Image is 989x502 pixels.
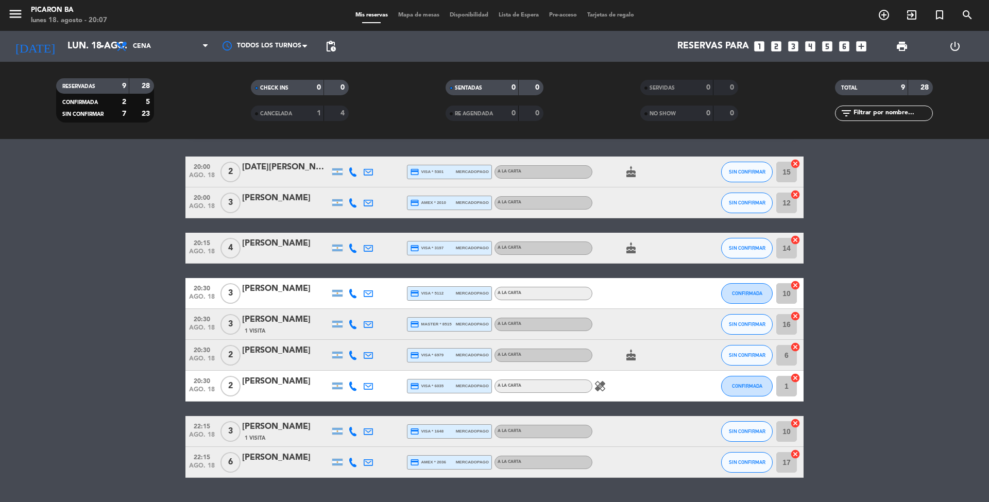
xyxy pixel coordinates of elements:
[410,351,444,360] span: visa * 6979
[410,382,419,391] i: credit_card
[625,166,637,178] i: cake
[544,12,582,18] span: Pre-acceso
[242,192,330,205] div: [PERSON_NAME]
[790,449,800,459] i: cancel
[790,342,800,352] i: cancel
[498,291,521,295] span: A LA CARTA
[242,161,330,174] div: [DATE][PERSON_NAME] saa
[790,159,800,169] i: cancel
[961,9,974,21] i: search
[455,85,482,91] span: SENTADAS
[142,82,152,90] strong: 28
[852,108,932,119] input: Filtrar por nombre...
[928,31,981,62] div: LOG OUT
[732,290,762,296] span: CONFIRMADA
[920,84,931,91] strong: 28
[189,172,215,184] span: ago. 18
[456,245,489,251] span: mercadopago
[189,420,215,431] span: 22:15
[535,84,541,91] strong: 0
[189,431,215,443] span: ago. 18
[220,452,241,473] span: 6
[62,84,95,89] span: RESERVADAS
[456,168,489,175] span: mercadopago
[350,12,393,18] span: Mis reservas
[410,382,444,391] span: visa * 6035
[189,160,215,172] span: 20:00
[410,458,446,467] span: amex * 2036
[242,451,330,464] div: [PERSON_NAME]
[410,320,452,329] span: master * 8515
[721,162,773,182] button: SIN CONFIRMAR
[62,112,104,117] span: SIN CONFIRMAR
[245,327,265,335] span: 1 Visita
[122,82,126,90] strong: 9
[189,462,215,474] span: ago. 18
[410,198,446,207] span: amex * 2010
[790,235,800,245] i: cancel
[410,167,419,177] i: credit_card
[456,290,489,297] span: mercadopago
[189,236,215,248] span: 20:15
[260,111,292,116] span: CANCELADA
[498,429,521,433] span: A LA CARTA
[498,246,521,250] span: A LA CARTA
[821,40,834,53] i: looks_5
[220,162,241,182] span: 2
[340,110,347,117] strong: 4
[189,324,215,336] span: ago. 18
[340,84,347,91] strong: 0
[787,40,800,53] i: looks_3
[721,376,773,396] button: CONFIRMADA
[582,12,639,18] span: Tarjetas de regalo
[96,40,108,53] i: arrow_drop_down
[410,427,419,436] i: credit_card
[242,344,330,357] div: [PERSON_NAME]
[677,41,749,51] span: Reservas para
[245,434,265,442] span: 1 Visita
[729,352,765,358] span: SIN CONFIRMAR
[220,345,241,366] span: 2
[189,191,215,203] span: 20:00
[410,289,444,298] span: visa * 5112
[729,459,765,465] span: SIN CONFIRMAR
[242,420,330,434] div: [PERSON_NAME]
[933,9,946,21] i: turned_in_not
[493,12,544,18] span: Lista de Espera
[242,237,330,250] div: [PERSON_NAME]
[189,248,215,260] span: ago. 18
[706,84,710,91] strong: 0
[62,100,98,105] span: CONFIRMADA
[456,352,489,358] span: mercadopago
[732,383,762,389] span: CONFIRMADA
[122,110,126,117] strong: 7
[410,351,419,360] i: credit_card
[706,110,710,117] strong: 0
[410,167,444,177] span: visa * 5301
[456,459,489,465] span: mercadopago
[498,169,521,174] span: A LA CARTA
[840,107,852,119] i: filter_list
[625,349,637,361] i: cake
[721,283,773,304] button: CONFIRMADA
[410,198,419,207] i: credit_card
[317,84,321,91] strong: 0
[896,40,908,53] span: print
[729,169,765,175] span: SIN CONFIRMAR
[260,85,288,91] span: CHECK INS
[729,428,765,434] span: SIN CONFIRMAR
[790,418,800,428] i: cancel
[189,313,215,324] span: 20:30
[456,428,489,435] span: mercadopago
[511,84,516,91] strong: 0
[721,452,773,473] button: SIN CONFIRMAR
[189,282,215,293] span: 20:30
[189,293,215,305] span: ago. 18
[31,15,107,26] div: lunes 18. agosto - 20:07
[729,200,765,205] span: SIN CONFIRMAR
[790,280,800,290] i: cancel
[721,314,773,335] button: SIN CONFIRMAR
[790,373,800,383] i: cancel
[220,376,241,396] span: 2
[242,282,330,296] div: [PERSON_NAME]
